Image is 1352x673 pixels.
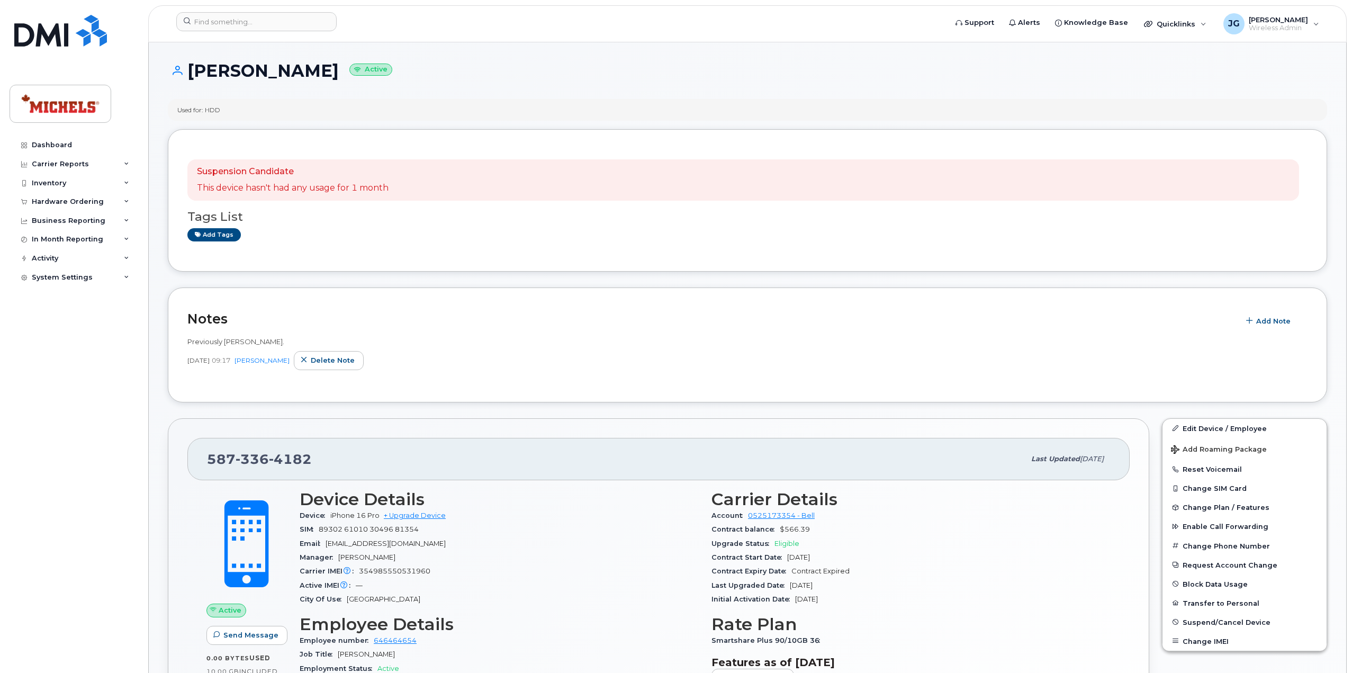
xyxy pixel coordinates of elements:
span: Contract balance [711,525,780,533]
span: Account [711,512,748,519]
span: [EMAIL_ADDRESS][DOMAIN_NAME] [326,540,446,548]
span: [GEOGRAPHIC_DATA] [347,595,420,603]
span: Contract Expiry Date [711,567,791,575]
span: Active IMEI [300,581,356,589]
h3: Device Details [300,490,699,509]
button: Add Roaming Package [1162,438,1327,460]
button: Reset Voicemail [1162,460,1327,479]
button: Change Phone Number [1162,536,1327,555]
span: iPhone 16 Pro [330,512,380,519]
span: Contract Expired [791,567,850,575]
span: Job Title [300,650,338,658]
span: City Of Use [300,595,347,603]
span: Previously [PERSON_NAME]. [187,337,284,346]
span: [DATE] [1080,455,1104,463]
span: — [356,581,363,589]
span: Upgrade Status [711,540,774,548]
button: Transfer to Personal [1162,594,1327,613]
h2: Notes [187,311,1234,327]
span: Add Note [1256,316,1291,326]
span: Active [219,605,241,615]
p: This device hasn't had any usage for 1 month [197,182,389,194]
span: Employment Status [300,665,377,672]
button: Change Plan / Features [1162,498,1327,517]
span: 587 [207,451,312,467]
span: [PERSON_NAME] [338,553,395,561]
span: Smartshare Plus 90/10GB 36 [711,636,825,644]
button: Enable Call Forwarding [1162,517,1327,536]
a: 0525173354 - Bell [748,512,815,519]
span: [PERSON_NAME] [338,650,395,658]
span: Device [300,512,330,519]
span: Last Upgraded Date [711,581,790,589]
span: Manager [300,553,338,561]
span: Change Plan / Features [1183,504,1269,512]
span: SIM [300,525,319,533]
h3: Tags List [187,210,1308,223]
span: [DATE] [790,581,813,589]
h3: Carrier Details [711,490,1111,509]
a: Add tags [187,228,241,241]
span: Send Message [223,630,278,640]
span: Enable Call Forwarding [1183,523,1268,531]
button: Change SIM Card [1162,479,1327,498]
h3: Employee Details [300,615,699,634]
button: Change IMEI [1162,632,1327,651]
h3: Features as of [DATE] [711,656,1111,669]
span: 89302 61010 30496 81354 [319,525,419,533]
a: + Upgrade Device [384,512,446,519]
span: Delete note [311,355,355,365]
div: Used for: HDD [177,105,220,114]
span: 336 [236,451,269,467]
button: Suspend/Cancel Device [1162,613,1327,632]
span: Email [300,540,326,548]
span: Add Roaming Package [1171,445,1267,455]
span: Last updated [1031,455,1080,463]
span: 0.00 Bytes [206,654,249,662]
span: 09:17 [212,356,230,365]
button: Block Data Usage [1162,575,1327,594]
a: [PERSON_NAME] [235,356,290,364]
span: 354985550531960 [359,567,430,575]
a: 646464654 [374,636,417,644]
span: Initial Activation Date [711,595,795,603]
span: Employee number [300,636,374,644]
button: Send Message [206,626,287,645]
h3: Rate Plan [711,615,1111,634]
a: Edit Device / Employee [1162,419,1327,438]
span: Suspend/Cancel Device [1183,618,1270,626]
button: Delete note [294,351,364,370]
button: Request Account Change [1162,555,1327,575]
span: used [249,654,271,662]
span: [DATE] [795,595,818,603]
h1: [PERSON_NAME] [168,61,1327,80]
span: Active [377,665,399,672]
span: 4182 [269,451,312,467]
p: Suspension Candidate [197,166,389,178]
span: [DATE] [187,356,210,365]
small: Active [349,64,392,76]
span: Contract Start Date [711,553,787,561]
span: Carrier IMEI [300,567,359,575]
span: Eligible [774,540,799,548]
button: Add Note [1239,311,1300,330]
span: [DATE] [787,553,810,561]
span: $566.39 [780,525,810,533]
